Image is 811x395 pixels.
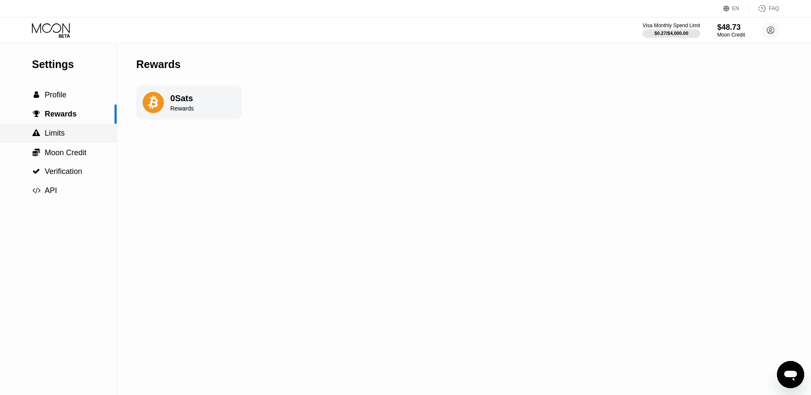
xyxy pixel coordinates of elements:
[654,31,688,36] div: $0.27 / $4,000.00
[732,6,739,11] div: EN
[136,58,181,71] div: Rewards
[32,187,40,194] span: 
[170,94,194,103] div: 0 Sats
[749,4,779,13] div: FAQ
[33,110,40,118] span: 
[45,110,77,118] span: Rewards
[32,58,117,71] div: Settings
[45,186,57,195] span: API
[769,6,779,11] div: FAQ
[32,168,40,175] span: 
[717,32,745,38] div: Moon Credit
[717,23,745,38] div: $48.73Moon Credit
[45,148,86,157] span: Moon Credit
[45,129,65,137] span: Limits
[32,129,40,137] span: 
[32,110,40,118] div: 
[777,361,804,388] iframe: Button to launch messaging window
[32,91,40,99] div: 
[45,91,66,99] span: Profile
[170,105,194,112] div: Rewards
[717,23,745,32] div: $48.73
[34,91,39,99] span: 
[642,23,700,38] div: Visa Monthly Spend Limit$0.27/$4,000.00
[45,167,82,176] span: Verification
[32,148,40,156] span: 
[723,4,749,13] div: EN
[642,23,700,28] div: Visa Monthly Spend Limit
